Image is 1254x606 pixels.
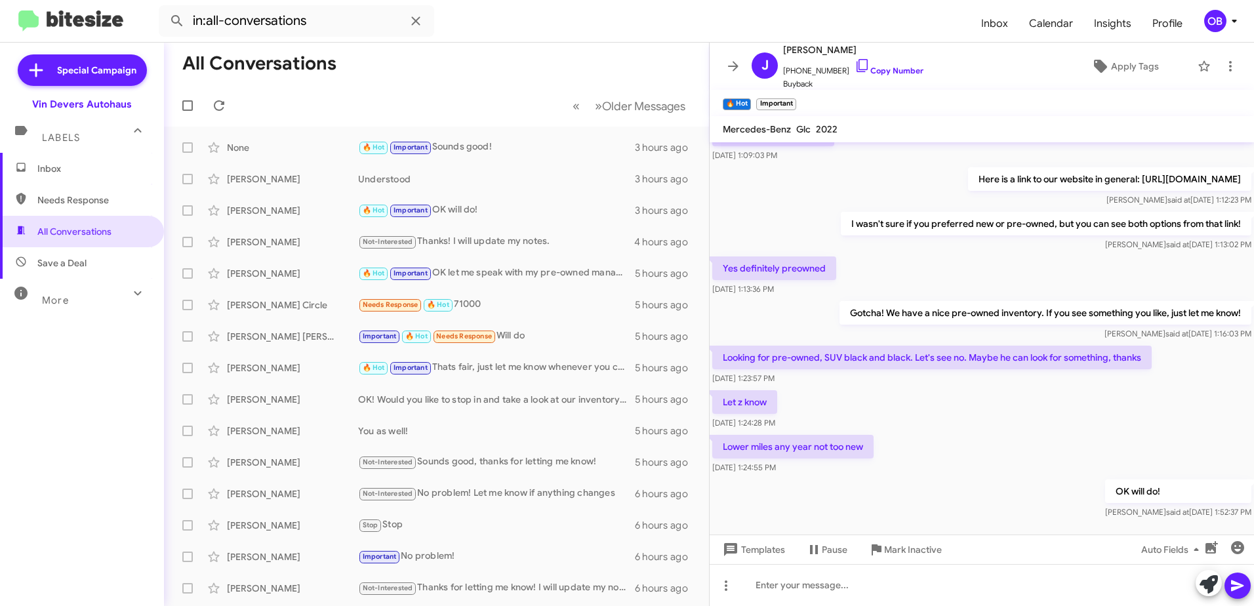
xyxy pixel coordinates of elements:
span: Important [363,552,397,561]
span: Pause [822,538,847,561]
span: More [42,294,69,306]
p: Let z know [712,390,777,414]
span: Not-Interested [363,237,413,246]
div: 6 hours ago [635,550,698,563]
small: Important [756,98,796,110]
span: All Conversations [37,225,111,238]
button: Mark Inactive [858,538,952,561]
span: said at [1165,329,1188,338]
span: Important [394,206,428,214]
span: Save a Deal [37,256,87,270]
div: 5 hours ago [635,456,698,469]
div: 5 hours ago [635,393,698,406]
input: Search [159,5,434,37]
span: Inbox [37,162,149,175]
button: Templates [710,538,796,561]
div: 5 hours ago [635,267,698,280]
div: [PERSON_NAME] [227,204,358,217]
div: [PERSON_NAME] Circle [227,298,358,312]
div: Thanks for letting me know! I will update my notes. [358,580,635,596]
button: Pause [796,538,858,561]
a: Insights [1083,5,1142,43]
div: [PERSON_NAME] [227,235,358,249]
span: [DATE] 1:23:57 PM [712,373,775,383]
div: [PERSON_NAME] [227,267,358,280]
div: OB [1204,10,1226,32]
div: 5 hours ago [635,330,698,343]
span: Glc [796,123,811,135]
div: [PERSON_NAME] [227,456,358,469]
p: OK will do! [1105,479,1251,503]
a: Profile [1142,5,1193,43]
span: Buyback [783,77,923,91]
div: 71000 [358,297,635,312]
div: [PERSON_NAME] [227,487,358,500]
small: 🔥 Hot [723,98,751,110]
span: said at [1166,239,1189,249]
div: 6 hours ago [635,582,698,595]
span: 🔥 Hot [363,269,385,277]
a: Copy Number [855,66,923,75]
span: Apply Tags [1111,54,1159,78]
p: Gotcha! We have a nice pre-owned inventory. If you see something you like, just let me know! [839,301,1251,325]
div: You as well! [358,424,635,437]
div: 3 hours ago [635,204,698,217]
a: Calendar [1019,5,1083,43]
div: No problem! Let me know if anything changes [358,486,635,501]
span: Older Messages [602,99,685,113]
button: OB [1193,10,1240,32]
div: [PERSON_NAME] [227,550,358,563]
span: Labels [42,132,80,144]
span: [PERSON_NAME] [DATE] 1:12:23 PM [1106,195,1251,205]
span: 🔥 Hot [427,300,449,309]
div: Will do [358,329,635,344]
span: [PHONE_NUMBER] [783,58,923,77]
div: Stop [358,517,635,533]
a: Special Campaign [18,54,147,86]
span: [DATE] 1:24:55 PM [712,462,776,472]
div: None [227,141,358,154]
span: Mark Inactive [884,538,942,561]
span: Templates [720,538,785,561]
button: Auto Fields [1131,538,1215,561]
div: [PERSON_NAME] [227,393,358,406]
a: Inbox [971,5,1019,43]
span: Special Campaign [57,64,136,77]
span: [DATE] 1:09:03 PM [712,150,777,160]
span: Needs Response [436,332,492,340]
span: [PERSON_NAME] [DATE] 1:13:02 PM [1105,239,1251,249]
div: Thanks! I will update my notes. [358,234,634,249]
span: Needs Response [37,193,149,207]
span: Important [363,332,397,340]
div: Sounds good! [358,140,635,155]
div: [PERSON_NAME] [PERSON_NAME] [227,330,358,343]
span: 2022 [816,123,838,135]
span: [DATE] 1:24:28 PM [712,418,775,428]
span: Important [394,363,428,372]
span: [PERSON_NAME] [DATE] 1:16:03 PM [1104,329,1251,338]
span: 🔥 Hot [363,143,385,151]
span: said at [1167,195,1190,205]
div: Vin Devers Autohaus [32,98,132,111]
span: 🔥 Hot [363,206,385,214]
span: 🔥 Hot [363,363,385,372]
span: [DATE] 1:13:36 PM [712,284,774,294]
div: Sounds good, thanks for letting me know! [358,455,635,470]
div: No problem! [358,549,635,564]
div: [PERSON_NAME] [227,519,358,532]
div: 6 hours ago [635,519,698,532]
span: [PERSON_NAME] [783,42,923,58]
button: Apply Tags [1058,54,1191,78]
div: 6 hours ago [635,487,698,500]
div: [PERSON_NAME] [227,361,358,374]
p: Here is a link to our website in general: [URL][DOMAIN_NAME] [968,167,1251,191]
span: Important [394,269,428,277]
span: Mercedes-Benz [723,123,791,135]
span: » [595,98,602,114]
p: I wasn't sure if you preferred new or pre-owned, but you can see both options from that link! [841,212,1251,235]
span: Stop [363,521,378,529]
div: Thats fair, just let me know whenever you can [358,360,635,375]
